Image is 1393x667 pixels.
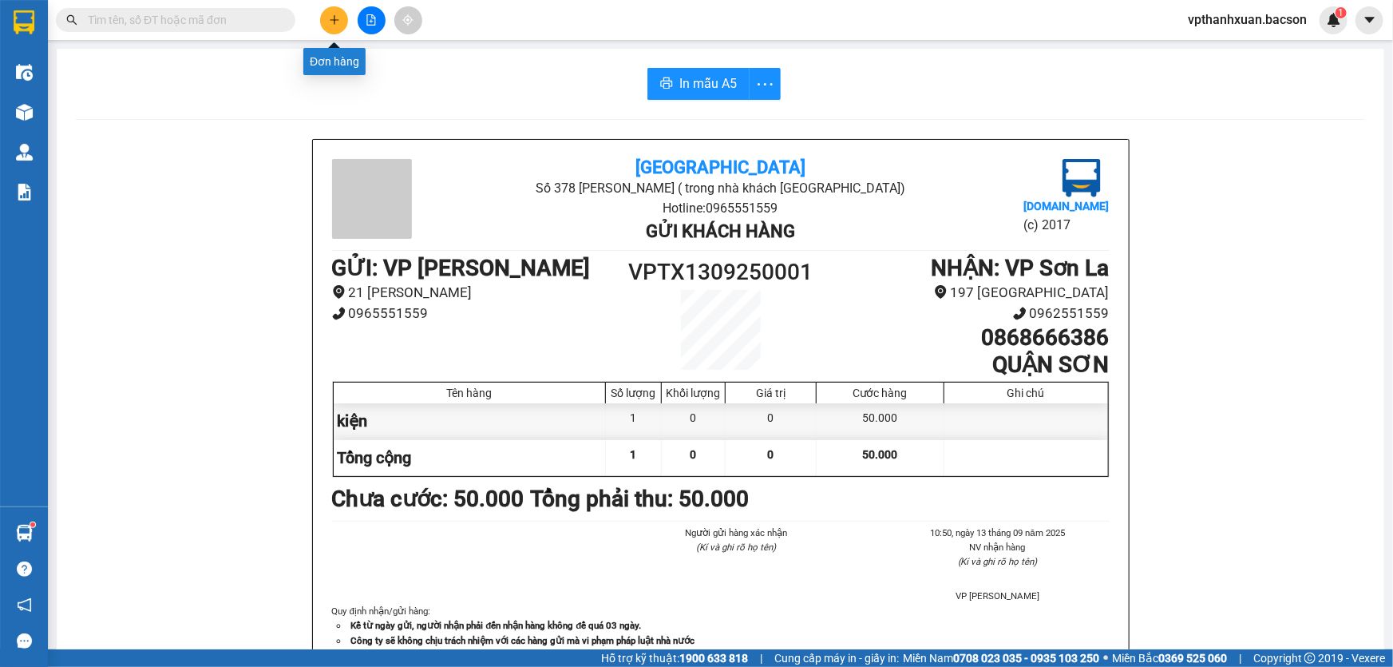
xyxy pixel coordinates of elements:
div: Tên hàng [338,387,602,399]
span: environment [934,285,948,299]
span: Miền Bắc [1112,649,1227,667]
i: (Kí và ghi rõ họ tên) [958,556,1038,567]
span: printer [660,77,673,92]
span: copyright [1304,653,1316,664]
div: 1 [606,403,662,439]
span: | [1239,649,1241,667]
div: Cước hàng [821,387,939,399]
div: 0 [726,403,817,439]
span: Miền Nam [903,649,1099,667]
img: solution-icon [16,184,33,200]
button: file-add [358,6,386,34]
sup: 1 [30,522,35,527]
button: plus [320,6,348,34]
span: notification [17,598,32,613]
strong: 0369 525 060 [1158,652,1227,665]
span: 1 [1338,7,1344,18]
span: In mẫu A5 [679,73,737,93]
b: [DOMAIN_NAME] [1023,200,1109,212]
span: Hỗ trợ kỹ thuật: [601,649,748,667]
span: 1 [631,448,637,461]
strong: Khai thác nội dung, cân kiểm ( hàng giá trị cao) nhận theo thực tế hoá đơn ( nếu có). [351,649,695,661]
strong: 0708 023 035 - 0935 103 250 [953,652,1099,665]
b: Chưa cước : 50.000 [332,486,524,512]
span: Tổng cộng [338,448,412,467]
span: environment [332,285,346,299]
div: kiện [334,403,607,439]
li: 0965551559 [332,303,623,324]
li: 197 [GEOGRAPHIC_DATA] [817,282,1109,304]
li: Số 378 [PERSON_NAME] ( trong nhà khách [GEOGRAPHIC_DATA]) [461,178,979,198]
div: 50.000 [817,403,944,439]
img: warehouse-icon [16,64,33,81]
span: 50.000 [862,448,897,461]
span: caret-down [1363,13,1377,27]
span: 0 [691,448,697,461]
input: Tìm tên, số ĐT hoặc mã đơn [88,11,276,29]
li: NV nhận hàng [886,540,1109,554]
li: 0962551559 [817,303,1109,324]
b: GỬI : VP [PERSON_NAME] [332,255,591,281]
img: icon-new-feature [1327,13,1341,27]
strong: 1900 633 818 [679,652,748,665]
li: (c) 2017 [1023,215,1109,235]
span: vpthanhxuan.bacson [1175,10,1320,30]
button: more [749,68,781,100]
div: 0 [662,403,726,439]
span: aim [402,14,414,26]
strong: Kể từ ngày gửi, người nhận phải đến nhận hàng không để quá 03 ngày. [351,620,642,631]
img: warehouse-icon [16,144,33,161]
sup: 1 [1336,7,1347,18]
li: Hotline: 0965551559 [461,198,979,218]
span: plus [329,14,340,26]
span: question-circle [17,562,32,577]
li: Người gửi hàng xác nhận [625,526,848,540]
h1: QUẬN SƠN [817,351,1109,379]
h1: VPTX1309250001 [623,255,818,290]
i: (Kí và ghi rõ họ tên) [696,542,776,553]
span: phone [1013,307,1027,320]
button: aim [394,6,422,34]
button: caret-down [1355,6,1383,34]
span: 0 [768,448,774,461]
img: logo-vxr [14,10,34,34]
li: 21 [PERSON_NAME] [332,282,623,304]
div: Ghi chú [948,387,1104,399]
span: more [750,74,780,94]
img: warehouse-icon [16,104,33,121]
span: file-add [366,14,377,26]
li: VP [PERSON_NAME] [886,589,1109,603]
span: | [760,649,762,667]
div: Khối lượng [666,387,721,399]
strong: Công ty sẽ không chịu trách nhiệm với các hàng gửi mà vi phạm pháp luật nhà nước [351,635,695,646]
b: NHẬN : VP Sơn La [932,255,1110,281]
h1: 0868666386 [817,324,1109,351]
img: logo.jpg [1063,159,1101,197]
li: 10:50, ngày 13 tháng 09 năm 2025 [886,526,1109,540]
button: printerIn mẫu A5 [647,68,750,100]
b: Tổng phải thu: 50.000 [531,486,750,512]
img: warehouse-icon [16,525,33,542]
b: [GEOGRAPHIC_DATA] [635,157,805,177]
span: message [17,633,32,649]
div: Giá trị [730,387,812,399]
div: Số lượng [610,387,657,399]
span: Cung cấp máy in - giấy in: [774,649,899,667]
b: Gửi khách hàng [646,221,795,241]
span: search [66,14,77,26]
span: phone [332,307,346,320]
span: ⚪️ [1103,655,1108,661]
